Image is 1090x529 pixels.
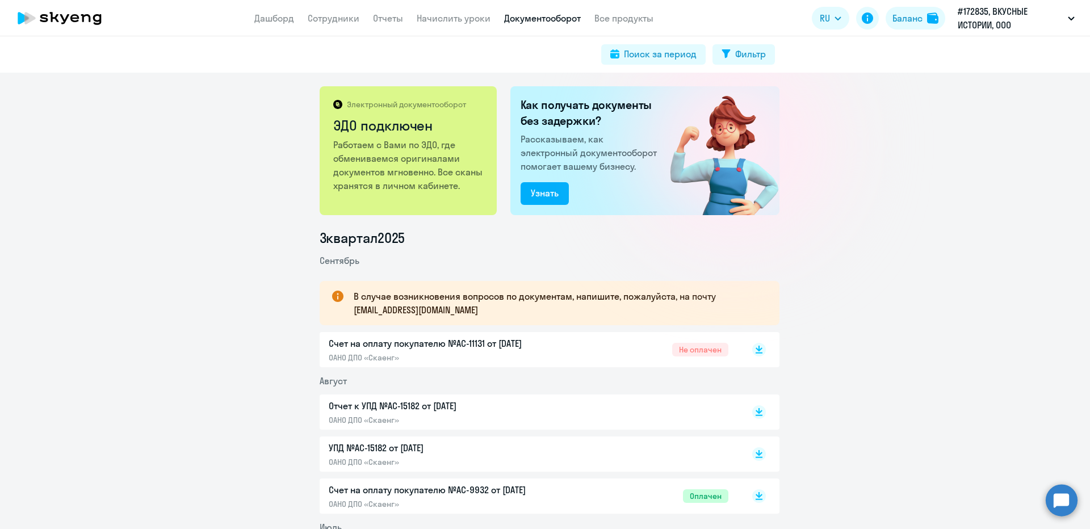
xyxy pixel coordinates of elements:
[333,116,485,135] h2: ЭДО подключен
[601,44,706,65] button: Поиск за период
[624,47,697,61] div: Поиск за период
[594,12,653,24] a: Все продукты
[531,186,559,200] div: Узнать
[812,7,849,30] button: RU
[417,12,491,24] a: Начислить уроки
[329,483,728,509] a: Счет на оплату покупателю №AC-9932 от [DATE]ОАНО ДПО «Скаенг»Оплачен
[958,5,1063,32] p: #172835, ВКУСНЫЕ ИСТОРИИ, ООО
[735,47,766,61] div: Фильтр
[683,489,728,503] span: Оплачен
[820,11,830,25] span: RU
[886,7,945,30] button: Балансbalance
[354,289,759,317] p: В случае возникновения вопросов по документам, напишите, пожалуйста, на почту [EMAIL_ADDRESS][DOM...
[347,99,466,110] p: Электронный документооборот
[320,229,779,247] li: 3 квартал 2025
[329,399,728,425] a: Отчет к УПД №AC-15182 от [DATE]ОАНО ДПО «Скаенг»
[329,483,567,497] p: Счет на оплату покупателю №AC-9932 от [DATE]
[521,132,661,173] p: Рассказываем, как электронный документооборот помогает вашему бизнесу.
[329,337,567,350] p: Счет на оплату покупателю №AC-11131 от [DATE]
[320,375,347,387] span: Август
[927,12,938,24] img: balance
[254,12,294,24] a: Дашборд
[521,182,569,205] button: Узнать
[329,441,567,455] p: УПД №AC-15182 от [DATE]
[329,499,567,509] p: ОАНО ДПО «Скаенг»
[504,12,581,24] a: Документооборот
[892,11,923,25] div: Баланс
[521,97,661,129] h2: Как получать документы без задержки?
[652,86,779,215] img: connected
[712,44,775,65] button: Фильтр
[329,457,567,467] p: ОАНО ДПО «Скаенг»
[329,399,567,413] p: Отчет к УПД №AC-15182 от [DATE]
[308,12,359,24] a: Сотрудники
[320,255,359,266] span: Сентябрь
[373,12,403,24] a: Отчеты
[329,352,567,363] p: ОАНО ДПО «Скаенг»
[333,138,485,192] p: Работаем с Вами по ЭДО, где обмениваемся оригиналами документов мгновенно. Все сканы хранятся в л...
[952,5,1080,32] button: #172835, ВКУСНЫЕ ИСТОРИИ, ООО
[329,337,728,363] a: Счет на оплату покупателю №AC-11131 от [DATE]ОАНО ДПО «Скаенг»Не оплачен
[329,441,728,467] a: УПД №AC-15182 от [DATE]ОАНО ДПО «Скаенг»
[329,415,567,425] p: ОАНО ДПО «Скаенг»
[672,343,728,356] span: Не оплачен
